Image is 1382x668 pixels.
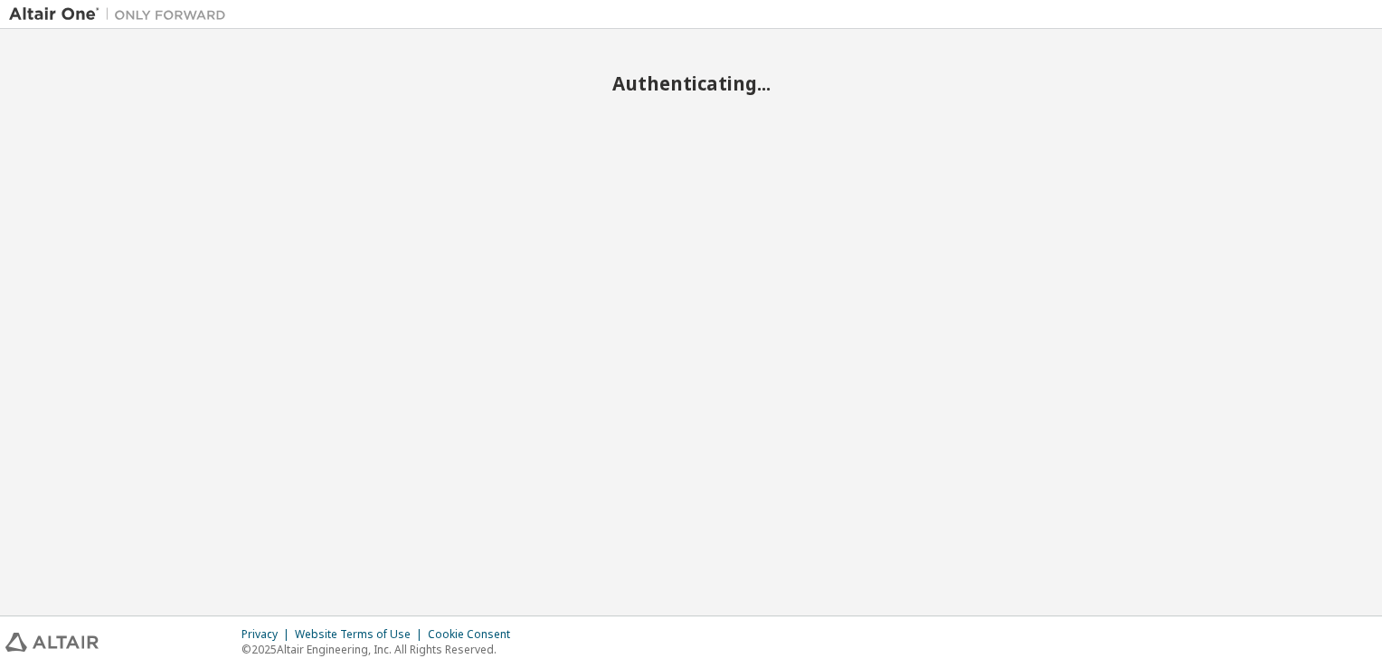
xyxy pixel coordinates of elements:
[5,633,99,652] img: altair_logo.svg
[241,627,295,642] div: Privacy
[9,5,235,24] img: Altair One
[428,627,521,642] div: Cookie Consent
[9,72,1373,95] h2: Authenticating...
[241,642,521,657] p: © 2025 Altair Engineering, Inc. All Rights Reserved.
[295,627,428,642] div: Website Terms of Use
